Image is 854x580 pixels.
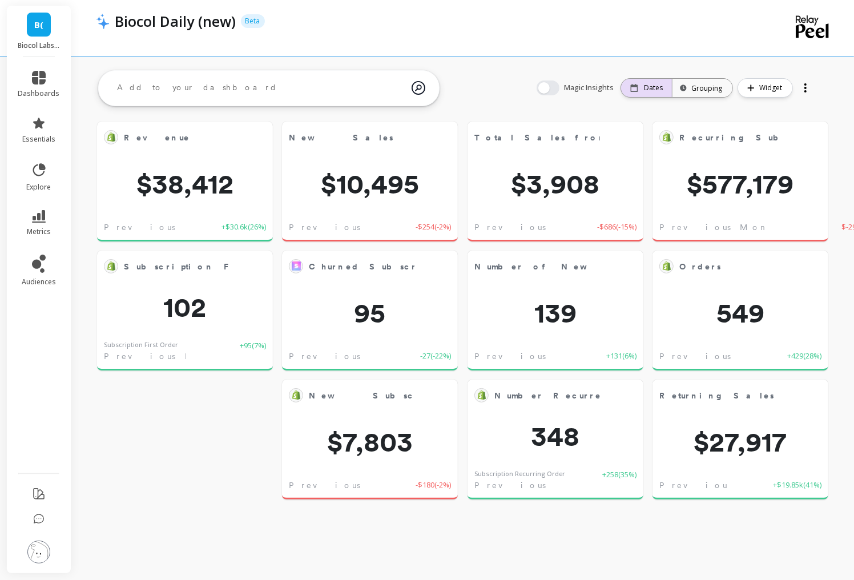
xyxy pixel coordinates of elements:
[420,351,451,362] span: -27 ( -22% )
[309,261,464,273] span: Churned Subscriptions
[34,18,43,31] span: B(
[289,132,393,144] span: New Sales
[474,261,667,273] span: Number of New Orders
[124,259,229,275] span: Subscription First Order
[597,221,637,233] span: -$686 ( -15% )
[474,132,800,144] span: Total Sales from First Subscription Orders
[104,340,178,350] div: Subscription First Order
[289,480,398,491] span: Previous Day
[474,469,565,479] div: Subscription Recurring Order
[104,351,213,362] span: Previous Day
[22,135,55,144] span: essentials
[241,14,265,28] p: Beta
[494,388,600,404] span: Number Recurrent Subscription Orders
[564,82,616,94] span: Magic Insights
[683,83,722,94] div: Grouping
[18,41,60,50] p: Biocol Labs (US)
[97,293,273,321] span: 102
[468,170,643,198] span: $3,908
[289,221,398,233] span: Previous Day
[474,221,584,233] span: Previous Day
[289,130,414,146] span: New Sales
[679,261,721,273] span: Orders
[606,351,637,362] span: +131 ( 6% )
[240,340,266,362] span: +95 ( 7% )
[659,388,785,404] span: Returning Sales
[282,170,458,198] span: $10,495
[474,130,600,146] span: Total Sales from First Subscription Orders
[659,221,841,233] span: Previous Month to Date
[652,299,828,327] span: 549
[96,13,110,29] img: header icon
[773,480,821,491] span: +$19.85k ( 41% )
[282,299,458,327] span: 95
[115,11,236,31] p: Biocol Daily (new)
[652,170,828,198] span: $577,179
[652,428,828,456] span: $27,917
[468,299,643,327] span: 139
[679,259,785,275] span: Orders
[27,541,50,563] img: profile picture
[309,388,414,404] span: New Subscriptions Sales
[124,261,305,273] span: Subscription First Order
[679,130,785,146] span: Recurring Subscription Sales
[659,351,769,362] span: Previous Day
[124,132,190,144] span: Revenue
[416,480,451,491] span: -$180 ( -2% )
[309,390,517,402] span: New Subscriptions Sales
[602,469,637,492] span: +258 ( 35% )
[282,428,458,456] span: $7,803
[659,390,774,402] span: Returning Sales
[759,82,785,94] span: Widget
[412,72,425,103] img: magic search icon
[18,89,60,98] span: dashboards
[97,170,273,198] span: $38,412
[468,422,643,450] span: 348
[289,351,398,362] span: Previous Day
[416,221,451,233] span: -$254 ( -2% )
[27,183,51,192] span: explore
[22,277,56,287] span: audiences
[104,221,213,233] span: Previous Day
[124,130,229,146] span: Revenue
[738,78,793,98] button: Widget
[494,390,764,402] span: Number Recurrent Subscription Orders
[474,259,600,275] span: Number of New Orders
[27,227,51,236] span: metrics
[659,480,769,491] span: Previous Day
[474,351,584,362] span: Previous Day
[787,351,821,362] span: +429 ( 28% )
[221,221,266,233] span: +$30.6k ( 26% )
[644,83,663,92] p: Dates
[309,259,414,275] span: Churned Subscriptions
[474,480,584,491] span: Previous Day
